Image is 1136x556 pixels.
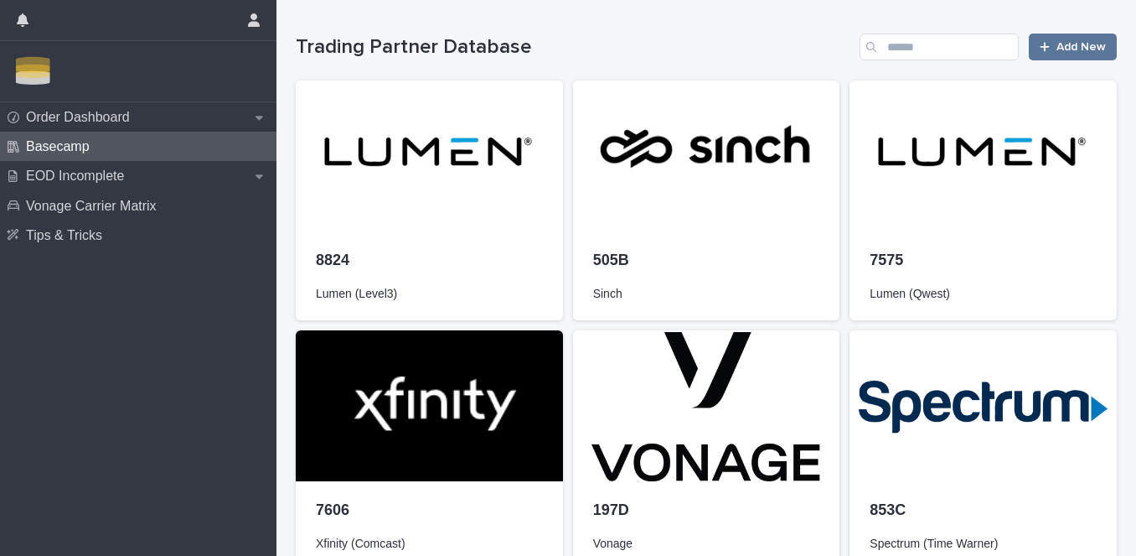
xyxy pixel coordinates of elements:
a: 8824Lumen (Level3) [296,81,563,320]
p: 505B [593,252,820,270]
p: EOD Incomplete [19,168,137,184]
p: 7575 [870,252,1097,270]
p: 8824 [316,252,543,270]
p: 7606 [316,501,543,520]
span: Vonage [593,537,633,550]
a: Add New [1029,34,1117,60]
p: 197D [593,501,820,520]
img: Zbn3osBRTqmJoOucoKu4 [13,55,53,88]
span: Xfinity (Comcast) [316,537,405,550]
p: Tips & Tricks [19,227,116,243]
p: Order Dashboard [19,109,143,125]
span: Add New [1056,41,1106,53]
p: Vonage Carrier Matrix [19,198,170,214]
span: Lumen (Qwest) [870,287,950,300]
p: 853C [870,501,1097,520]
a: 505BSinch [573,81,840,320]
a: 7575Lumen (Qwest) [849,81,1117,320]
h1: Trading Partner Database [296,35,853,60]
p: Basecamp [19,138,103,154]
span: Sinch [593,287,622,300]
input: Search [860,34,1019,60]
span: Spectrum (Time Warner) [870,537,998,550]
span: Lumen (Level3) [316,287,397,300]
